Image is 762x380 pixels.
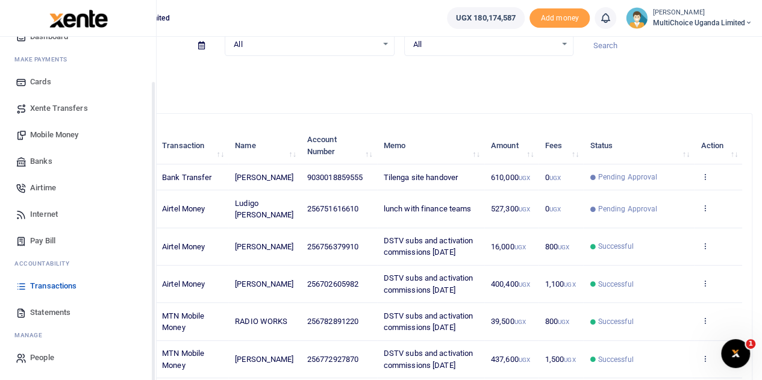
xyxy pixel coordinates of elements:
li: Toup your wallet [529,8,590,28]
span: 0 [545,173,561,182]
span: Cards [30,76,51,88]
a: Mobile Money [10,122,146,148]
span: Transactions [30,280,77,292]
small: UGX [519,281,530,288]
span: 0 [545,204,561,213]
span: 1 [746,339,755,349]
span: 256772927870 [307,355,358,364]
span: DSTV subs and activation commissions [DATE] [384,311,473,332]
small: UGX [519,175,530,181]
span: Dashboard [30,31,68,43]
img: profile-user [626,7,648,29]
span: MTN Mobile Money [162,311,204,332]
span: [PERSON_NAME] [235,279,293,288]
span: Tilenga site handover [384,173,458,182]
a: Internet [10,201,146,228]
span: All [413,39,556,51]
a: Dashboard [10,23,146,50]
span: MTN Mobile Money [162,349,204,370]
span: 610,000 [491,173,530,182]
span: anage [20,331,43,340]
span: DSTV subs and activation commissions [DATE] [384,349,473,370]
a: logo-small logo-large logo-large [48,13,108,22]
a: People [10,344,146,371]
iframe: Intercom live chat [721,339,750,368]
span: Pending Approval [598,172,658,182]
th: Status: activate to sort column ascending [583,127,694,164]
a: Add money [529,13,590,22]
span: 800 [545,317,570,326]
th: Amount: activate to sort column ascending [484,127,539,164]
span: Mobile Money [30,129,78,141]
span: countability [23,259,69,268]
span: Bank Transfer [162,173,211,182]
li: Ac [10,254,146,273]
span: [PERSON_NAME] [235,355,293,364]
span: lunch with finance teams [384,204,471,213]
th: Fees: activate to sort column ascending [538,127,583,164]
span: Pending Approval [598,204,658,214]
a: Airtime [10,175,146,201]
span: 1,100 [545,279,576,288]
span: Successful [598,241,634,252]
span: DSTV subs and activation commissions [DATE] [384,236,473,257]
small: UGX [564,357,575,363]
span: DSTV subs and activation commissions [DATE] [384,273,473,294]
span: Internet [30,208,58,220]
span: 400,400 [491,279,530,288]
small: UGX [549,206,561,213]
span: 256751616610 [307,204,358,213]
li: M [10,326,146,344]
span: [PERSON_NAME] [235,173,293,182]
th: Name: activate to sort column ascending [228,127,301,164]
small: [PERSON_NAME] [652,8,752,18]
span: Airtel Money [162,204,205,213]
span: Airtel Money [162,242,205,251]
th: Action: activate to sort column ascending [694,127,742,164]
li: Wallet ballance [442,7,530,29]
span: 256782891220 [307,317,358,326]
small: UGX [558,319,569,325]
span: Airtel Money [162,279,205,288]
span: 437,600 [491,355,530,364]
small: UGX [549,175,561,181]
span: People [30,352,54,364]
small: UGX [514,244,525,251]
span: 800 [545,242,570,251]
span: Statements [30,307,70,319]
a: UGX 180,174,587 [447,7,525,29]
a: Xente Transfers [10,95,146,122]
small: UGX [564,281,575,288]
span: Xente Transfers [30,102,88,114]
span: 256756379910 [307,242,358,251]
span: Add money [529,8,590,28]
span: ake Payments [20,55,67,64]
span: 1,500 [545,355,576,364]
input: Search [583,36,752,56]
small: UGX [519,357,530,363]
small: UGX [514,319,525,325]
span: Successful [598,316,634,327]
a: Pay Bill [10,228,146,254]
th: Memo: activate to sort column ascending [377,127,484,164]
p: Download [46,70,752,83]
li: M [10,50,146,69]
span: Pay Bill [30,235,55,247]
span: 9030018859555 [307,173,363,182]
img: logo-large [49,10,108,28]
a: Transactions [10,273,146,299]
span: Ludigo [PERSON_NAME] [235,199,293,220]
span: Airtime [30,182,56,194]
span: All [234,39,376,51]
a: profile-user [PERSON_NAME] MultiChoice Uganda Limited [626,7,752,29]
span: [PERSON_NAME] [235,242,293,251]
span: MultiChoice Uganda Limited [652,17,752,28]
a: Banks [10,148,146,175]
span: 16,000 [491,242,526,251]
th: Transaction: activate to sort column ascending [155,127,228,164]
span: 256702605982 [307,279,358,288]
a: Statements [10,299,146,326]
span: Successful [598,279,634,290]
span: UGX 180,174,587 [456,12,516,24]
a: Cards [10,69,146,95]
